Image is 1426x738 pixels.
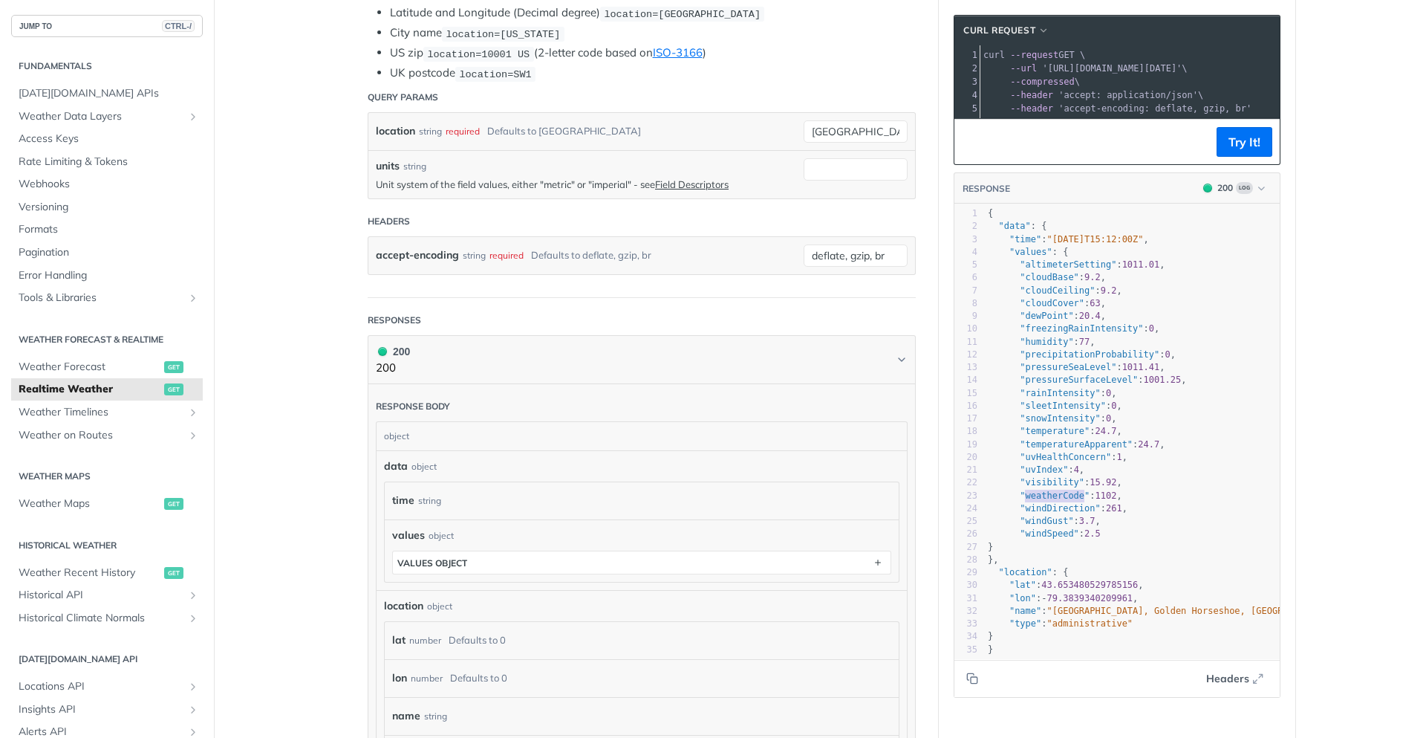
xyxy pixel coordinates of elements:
span: 0 [1165,349,1170,360]
span: "location" [998,567,1052,577]
li: US zip (2-letter code based on ) [390,45,916,62]
span: 24.7 [1138,439,1159,450]
span: : , [988,477,1122,488]
label: units [376,158,400,174]
button: Show subpages for Historical Climate Normals [187,612,199,624]
span: } [988,631,993,641]
span: 15.92 [1090,477,1116,488]
div: 22 [954,476,977,489]
span: : , [988,349,1176,360]
div: 2 [954,62,980,75]
a: Weather on RoutesShow subpages for Weather on Routes [11,424,203,447]
a: Locations APIShow subpages for Locations API [11,676,203,698]
span: - [1041,593,1046,603]
button: Show subpages for Historical API [187,589,199,601]
button: Headers [1198,667,1272,690]
div: 4 [954,88,980,102]
a: Pagination [11,242,203,264]
a: Rate Limiting & Tokens [11,151,203,173]
div: 9 [954,310,977,323]
span: : , [988,388,1117,398]
span: 20.4 [1079,311,1101,321]
span: "type" [1009,618,1041,629]
span: "sleetIntensity" [1020,401,1106,411]
span: : { [988,247,1068,257]
li: City name [390,25,916,42]
div: Defaults to 0 [450,667,507,689]
span: : , [988,401,1122,411]
div: 24 [954,502,977,515]
button: Try It! [1217,127,1272,157]
p: Unit system of the field values, either "metric" or "imperial" - see [376,178,796,191]
button: Show subpages for Weather Data Layers [187,111,199,123]
div: 33 [954,618,977,630]
span: : [988,528,1101,539]
div: 5 [954,102,980,115]
span: } [988,542,993,552]
p: 200 [376,360,410,377]
h2: Weather Forecast & realtime [11,333,203,346]
span: 43.653480529785156 [1041,580,1138,590]
span: "name" [1009,606,1041,616]
span: get [164,498,183,510]
span: 1011.41 [1122,362,1160,372]
span: : , [988,375,1186,385]
li: Latitude and Longitude (Decimal degree) [390,4,916,22]
button: Show subpages for Weather Timelines [187,407,199,418]
span: } [988,644,993,655]
div: object [427,600,452,613]
div: Responses [368,314,421,327]
span: Weather Timelines [19,405,183,420]
div: required [489,245,524,266]
span: Access Keys [19,132,199,146]
span: --header [1010,90,1053,100]
h2: [DATE][DOMAIN_NAME] API [11,653,203,666]
span: Historical Climate Normals [19,611,183,626]
span: "windSpeed" [1020,528,1078,539]
h2: Fundamentals [11,59,203,73]
div: 28 [954,554,977,566]
span: "lat" [1009,580,1036,590]
div: string [419,120,442,142]
span: "humidity" [1020,337,1073,347]
span: "dewPoint" [1020,311,1073,321]
div: 13 [954,361,977,374]
a: Webhooks [11,173,203,195]
span: : , [988,298,1106,308]
a: Realtime Weatherget [11,378,203,401]
label: lon [392,667,407,689]
a: Weather Mapsget [11,493,203,515]
div: 200 [376,343,410,360]
span: "cloudCover" [1020,298,1084,308]
div: 7 [954,285,977,297]
div: 25 [954,515,977,528]
span: location [384,598,423,614]
span: : , [988,272,1106,282]
button: 200 200200 [376,343,908,377]
span: : , [988,503,1127,514]
span: Weather on Routes [19,428,183,443]
span: }, [988,554,999,565]
span: location=[GEOGRAPHIC_DATA] [604,8,761,19]
span: 1011.01 [1122,259,1160,270]
div: 12 [954,349,977,361]
button: Show subpages for Insights API [187,704,199,716]
a: Tools & LibrariesShow subpages for Tools & Libraries [11,287,203,309]
span: : , [988,593,1138,603]
div: 15 [954,387,977,400]
span: "lon" [1009,593,1036,603]
span: get [164,567,183,579]
span: Pagination [19,245,199,260]
a: ISO-3166 [653,45,703,59]
div: 4 [954,246,977,259]
div: 10 [954,323,977,335]
span: curl [983,50,1005,60]
span: 63 [1090,298,1100,308]
span: : , [988,516,1101,526]
div: 8 [954,297,977,310]
div: 32 [954,605,977,618]
label: location [376,120,415,142]
span: 77 [1079,337,1090,347]
span: '[URL][DOMAIN_NAME][DATE]' [1042,63,1182,74]
div: 11 [954,336,977,349]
